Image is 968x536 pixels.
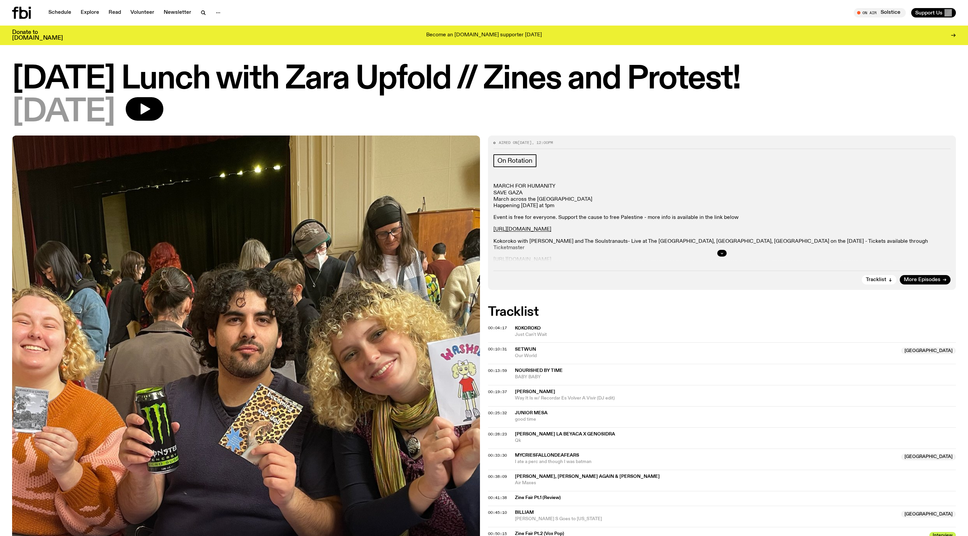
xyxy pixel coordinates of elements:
span: 00:13:59 [488,368,507,373]
span: I ate a perc and though I was batman [515,459,897,465]
a: Schedule [44,8,75,17]
a: Read [105,8,125,17]
span: [GEOGRAPHIC_DATA] [901,454,956,460]
a: [URL][DOMAIN_NAME] [493,227,551,232]
p: Event is free for everyone. Support the cause to free Palestine - more info is available in the l... [493,215,951,221]
span: [PERSON_NAME] S Goes to [US_STATE] [515,516,897,522]
span: Aired on [499,140,518,145]
p: Become an [DOMAIN_NAME] supporter [DATE] [426,32,542,38]
h2: Tracklist [488,306,956,318]
button: 00:28:23 [488,432,507,436]
button: Support Us [911,8,956,17]
button: 00:33:30 [488,454,507,457]
button: 00:10:31 [488,347,507,351]
button: 00:41:38 [488,496,507,500]
span: Way It Is w/ Recordar Es Volver A Vivir (DJ edit) [515,395,956,401]
span: 00:04:17 [488,325,507,331]
a: More Episodes [900,275,951,284]
span: mycriesfallondeafears [515,453,579,458]
span: Nourished By Time [515,368,563,373]
span: [DATE] [518,140,532,145]
span: Our World [515,353,897,359]
span: Qk [515,437,956,444]
span: BABY BABY [515,374,956,380]
span: good time [515,416,956,423]
h3: Donate to [DOMAIN_NAME] [12,30,63,41]
button: 00:50:15 [488,532,507,536]
span: On Rotation [497,157,532,164]
span: More Episodes [904,277,940,282]
span: 00:33:30 [488,453,507,458]
span: [PERSON_NAME] La Beyaca x Genosidra [515,432,615,436]
span: Setwun [515,347,536,352]
a: Explore [77,8,103,17]
span: 00:38:09 [488,474,507,479]
span: [DATE] [12,97,115,127]
button: 00:04:17 [488,326,507,330]
span: 00:45:10 [488,510,507,515]
button: 00:25:32 [488,411,507,415]
span: Kokoroko [515,326,541,331]
span: Support Us [915,10,942,16]
button: Tracklist [862,275,896,284]
span: [PERSON_NAME], [PERSON_NAME] Again & [PERSON_NAME] [515,474,660,479]
button: 00:45:10 [488,511,507,514]
span: , 12:00pm [532,140,553,145]
span: 00:19:37 [488,389,507,394]
button: 00:38:09 [488,475,507,478]
span: 00:25:32 [488,410,507,416]
span: 00:41:38 [488,495,507,500]
span: 00:28:23 [488,431,507,437]
span: Tune in live [861,10,902,15]
p: Kokoroko with [PERSON_NAME] and The Soulstranauts- Live at The [GEOGRAPHIC_DATA], [GEOGRAPHIC_DAT... [493,238,951,251]
button: On AirSolstice [854,8,906,17]
h1: [DATE] Lunch with Zara Upfold // Zines and Protest! [12,64,956,94]
span: Billiam [515,510,534,515]
span: Tracklist [866,277,886,282]
span: 00:10:31 [488,346,507,352]
span: [GEOGRAPHIC_DATA] [901,347,956,354]
a: Newsletter [160,8,195,17]
span: Air Maxes [515,480,956,486]
span: Junior Mesa [515,411,548,415]
a: Volunteer [126,8,158,17]
button: 00:19:37 [488,390,507,394]
span: [GEOGRAPHIC_DATA] [901,511,956,518]
p: MARCH FOR HUMANITY SAVE GAZA March across the [GEOGRAPHIC_DATA] Happening [DATE] at 1pm [493,183,951,209]
span: Just Can't Wait [515,332,956,338]
a: On Rotation [493,154,536,167]
span: [PERSON_NAME] [515,389,555,394]
button: 00:13:59 [488,369,507,373]
span: Zine Fair Pt.1 (Review) [515,495,952,501]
